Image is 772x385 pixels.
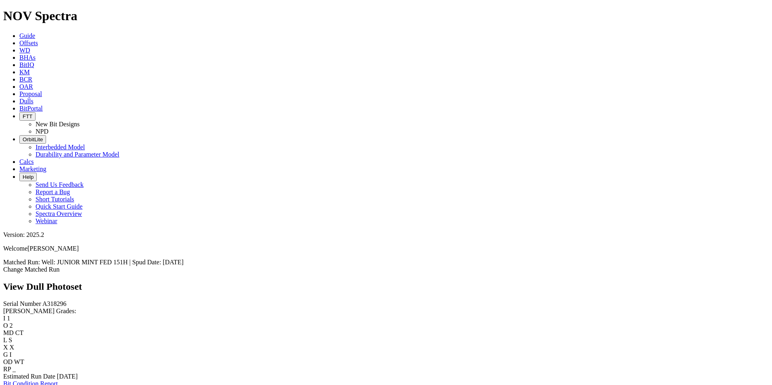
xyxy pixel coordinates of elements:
a: Dulls [19,98,34,105]
label: X [3,344,8,351]
a: Interbedded Model [36,144,85,151]
button: Help [19,173,37,181]
a: Durability and Parameter Model [36,151,120,158]
a: OAR [19,83,33,90]
a: KM [19,69,30,75]
a: Marketing [19,165,46,172]
span: [DATE] [57,373,78,380]
label: G [3,351,8,358]
a: Send Us Feedback [36,181,84,188]
a: BCR [19,76,32,83]
label: I [3,315,5,322]
h2: View Dull Photoset [3,281,769,292]
button: FTT [19,112,36,121]
span: I [10,351,12,358]
h1: NOV Spectra [3,8,769,23]
a: NPD [36,128,48,135]
label: Estimated Run Date [3,373,55,380]
a: WD [19,47,30,54]
div: Version: 2025.2 [3,231,769,239]
label: O [3,322,8,329]
label: Serial Number [3,300,41,307]
span: A318296 [42,300,67,307]
span: 2 [10,322,13,329]
span: Matched Run: [3,259,40,266]
label: L [3,337,7,343]
label: RP [3,366,11,372]
span: OrbitLite [23,136,43,142]
a: BitPortal [19,105,43,112]
p: Welcome [3,245,769,252]
span: Well: JUNIOR MINT FED 151H | Spud Date: [DATE] [42,259,184,266]
label: MD [3,329,14,336]
a: Spectra Overview [36,210,82,217]
a: Quick Start Guide [36,203,82,210]
span: 1 [7,315,10,322]
span: Help [23,174,34,180]
a: BHAs [19,54,36,61]
a: Proposal [19,90,42,97]
span: CT [15,329,23,336]
a: Webinar [36,218,57,224]
span: [PERSON_NAME] [27,245,79,252]
a: New Bit Designs [36,121,80,128]
span: S [8,337,12,343]
label: OD [3,358,13,365]
a: Calcs [19,158,34,165]
div: [PERSON_NAME] Grades: [3,308,769,315]
a: BitIQ [19,61,34,68]
span: X [10,344,15,351]
a: Report a Bug [36,188,70,195]
span: FTT [23,113,32,119]
a: Guide [19,32,35,39]
a: Offsets [19,40,38,46]
a: Change Matched Run [3,266,60,273]
span: WT [14,358,24,365]
span: _ [13,366,16,372]
a: Short Tutorials [36,196,74,203]
button: OrbitLite [19,135,46,144]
